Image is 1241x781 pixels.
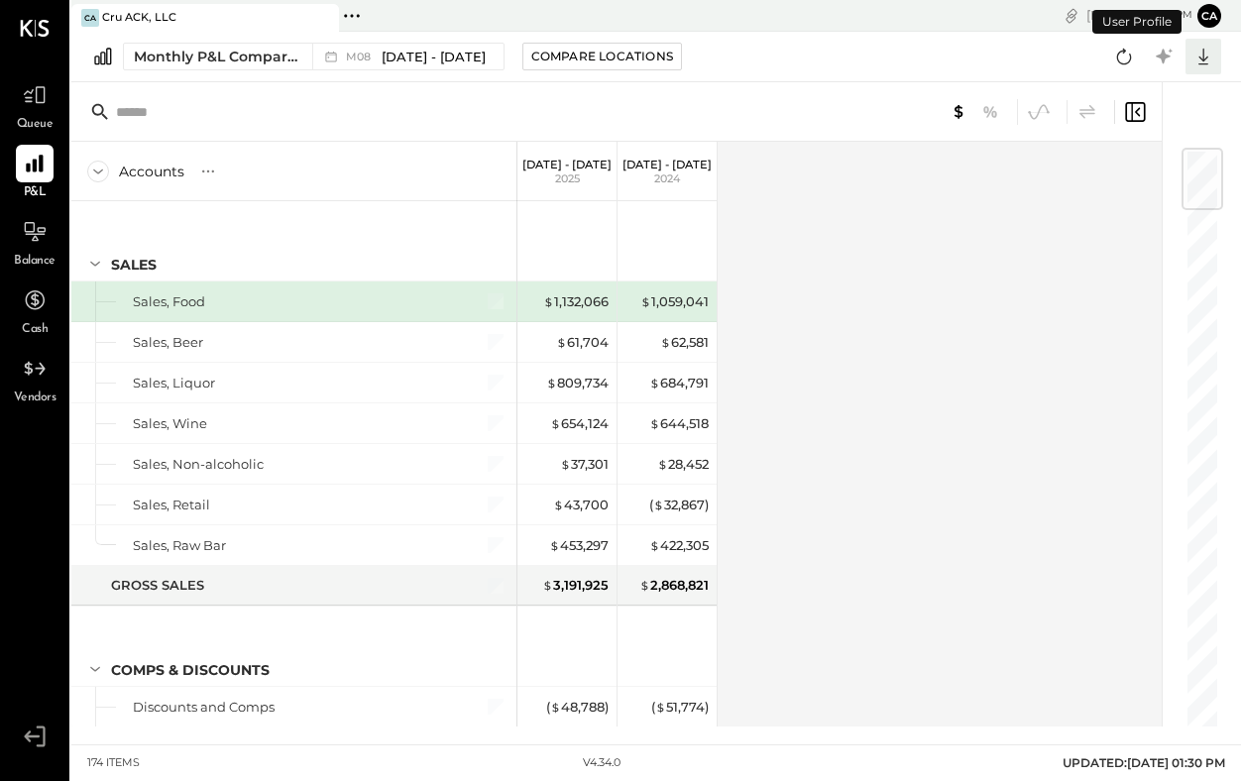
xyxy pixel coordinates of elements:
div: 422,305 [649,536,709,555]
span: Vendors [14,390,56,407]
div: v 4.34.0 [583,755,620,771]
div: 3,191,925 [542,576,609,595]
button: Ca [1197,4,1221,28]
span: $ [553,497,564,512]
p: [DATE] - [DATE] [522,158,612,171]
span: UPDATED: [DATE] 01:30 PM [1063,755,1225,770]
span: $ [556,334,567,350]
button: Monthly P&L Comparison M08[DATE] - [DATE] [123,43,505,70]
a: P&L [1,145,68,202]
span: M08 [346,52,377,62]
div: ( 32,867 ) [649,496,709,514]
span: Cash [22,321,48,339]
span: $ [649,537,660,553]
div: 1,132,066 [543,292,609,311]
div: 2,868,821 [639,576,709,595]
div: Sales, Beer [133,333,203,352]
span: 2024 [654,171,680,185]
div: SALES [111,255,157,275]
span: $ [546,375,557,390]
span: $ [649,415,660,431]
div: Comps & Discounts [111,660,270,680]
div: 62,581 [660,333,709,352]
div: Sales, Wine [133,414,207,433]
div: Cru ACK, LLC [102,10,176,26]
button: Compare Locations [522,43,682,70]
div: 684,791 [649,374,709,392]
span: $ [649,375,660,390]
span: $ [639,577,650,593]
span: $ [560,456,571,472]
span: $ [550,415,561,431]
div: User Profile [1092,10,1182,34]
div: Accounts [119,162,184,181]
div: Sales, Food [133,292,205,311]
a: Queue [1,76,68,134]
div: [DATE] [1086,6,1192,25]
div: Discounts and Comps [133,698,275,717]
span: Balance [14,253,56,271]
span: pm [1176,8,1192,22]
div: copy link [1062,5,1081,26]
div: Sales, Liquor [133,374,215,392]
span: 2025 [555,171,580,185]
div: CA [81,9,99,27]
span: $ [653,497,664,512]
span: $ [550,699,561,715]
span: $ [660,334,671,350]
div: Compare Locations [531,48,673,64]
div: Monthly P&L Comparison [134,47,300,66]
div: 1,059,041 [640,292,709,311]
div: 28,452 [657,455,709,474]
a: Balance [1,213,68,271]
span: 6 : 04 [1133,6,1173,25]
span: $ [655,699,666,715]
p: [DATE] - [DATE] [622,158,712,171]
a: Vendors [1,350,68,407]
a: Cash [1,281,68,339]
div: Sales, Retail [133,496,210,514]
div: 644,518 [649,414,709,433]
span: P&L [24,184,47,202]
div: Sales, Raw Bar [133,536,226,555]
div: 37,301 [560,455,609,474]
div: 43,700 [553,496,609,514]
span: [DATE] - [DATE] [382,48,486,66]
div: 61,704 [556,333,609,352]
div: ( 51,774 ) [651,698,709,717]
div: 654,124 [550,414,609,433]
div: GROSS SALES [111,576,204,595]
span: $ [542,577,553,593]
span: $ [640,293,651,309]
div: 453,297 [549,536,609,555]
div: Sales, Non-alcoholic [133,455,264,474]
span: $ [549,537,560,553]
div: ( 48,788 ) [546,698,609,717]
span: Queue [17,116,54,134]
div: 809,734 [546,374,609,392]
div: 174 items [87,755,140,771]
span: $ [657,456,668,472]
span: $ [543,293,554,309]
